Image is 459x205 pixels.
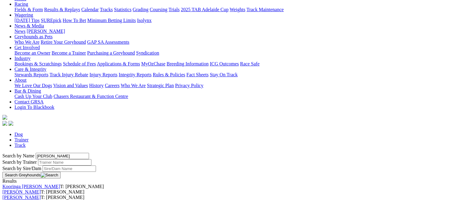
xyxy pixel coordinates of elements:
label: Search by Sire/Dam [2,166,41,171]
a: Trainer [14,137,29,142]
a: History [89,83,104,88]
a: Weights [230,7,245,12]
a: How To Bet [63,18,86,23]
a: SUREpick [41,18,61,23]
a: Careers [105,83,120,88]
a: Dog [14,132,23,137]
a: Strategic Plan [147,83,174,88]
input: Search by Trainer name [38,159,91,166]
a: Applications & Forms [97,61,140,66]
a: Results & Replays [44,7,80,12]
a: Syndication [136,50,159,55]
div: T: [PERSON_NAME] [2,189,457,195]
a: Fields & Form [14,7,43,12]
a: Track [14,143,26,148]
a: Purchasing a Greyhound [87,50,135,55]
div: T: [PERSON_NAME] [2,184,457,189]
a: Coursing [150,7,167,12]
a: Racing [14,2,28,7]
a: [PERSON_NAME] [2,189,41,194]
div: Industry [14,61,457,67]
a: 2025 TAB Adelaide Cup [181,7,228,12]
a: Login To Blackbook [14,105,54,110]
a: Trials [168,7,180,12]
img: Search [41,173,58,178]
a: Become a Trainer [52,50,86,55]
a: Greyhounds as Pets [14,34,53,39]
a: Tracks [100,7,113,12]
div: Racing [14,7,457,12]
img: facebook.svg [2,121,7,126]
div: News & Media [14,29,457,34]
label: Search by Name [2,153,34,158]
div: Bar & Dining [14,94,457,99]
a: Track Injury Rebate [49,72,88,77]
a: Kooringa [PERSON_NAME] [2,184,60,189]
a: [PERSON_NAME] [2,195,41,200]
a: Bar & Dining [14,88,41,93]
div: Results [2,178,457,184]
a: Injury Reports [89,72,117,77]
a: Bookings & Scratchings [14,61,62,66]
a: News & Media [14,23,44,28]
a: Retire Your Greyhound [41,39,86,45]
div: T: [PERSON_NAME] [2,195,457,200]
a: Minimum Betting Limits [87,18,136,23]
div: Greyhounds as Pets [14,39,457,45]
a: Chasers Restaurant & Function Centre [53,94,128,99]
a: News [14,29,25,34]
a: MyOzChase [141,61,165,66]
a: Get Involved [14,45,40,50]
a: Wagering [14,12,33,17]
a: [DATE] Tips [14,18,40,23]
div: About [14,83,457,88]
a: Rules & Policies [153,72,185,77]
div: Get Involved [14,50,457,56]
a: Integrity Reports [119,72,151,77]
a: Race Safe [240,61,259,66]
a: Become an Owner [14,50,50,55]
a: Industry [14,56,30,61]
a: About [14,77,27,83]
a: Cash Up Your Club [14,94,52,99]
a: Stewards Reports [14,72,48,77]
a: Fact Sheets [186,72,209,77]
button: Search Greyhounds [2,172,61,178]
a: Breeding Information [167,61,209,66]
input: Search by Sire/Dam name [43,166,96,172]
a: Statistics [114,7,132,12]
div: Care & Integrity [14,72,457,77]
a: Stay On Track [210,72,237,77]
a: We Love Our Dogs [14,83,52,88]
div: Wagering [14,18,457,23]
a: Grading [133,7,148,12]
a: Vision and Values [53,83,88,88]
label: Search by Trainer [2,159,37,165]
a: [PERSON_NAME] [27,29,65,34]
a: Privacy Policy [175,83,203,88]
a: Track Maintenance [247,7,284,12]
a: GAP SA Assessments [87,39,129,45]
a: Contact GRSA [14,99,43,104]
a: Schedule of Fees [63,61,96,66]
input: Search by Greyhound name [36,153,89,159]
a: Who We Are [14,39,40,45]
a: Calendar [81,7,99,12]
a: ICG Outcomes [210,61,239,66]
img: logo-grsa-white.png [2,115,7,120]
img: twitter.svg [8,121,13,126]
a: Care & Integrity [14,67,46,72]
a: Who We Are [121,83,146,88]
a: Isolynx [137,18,151,23]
